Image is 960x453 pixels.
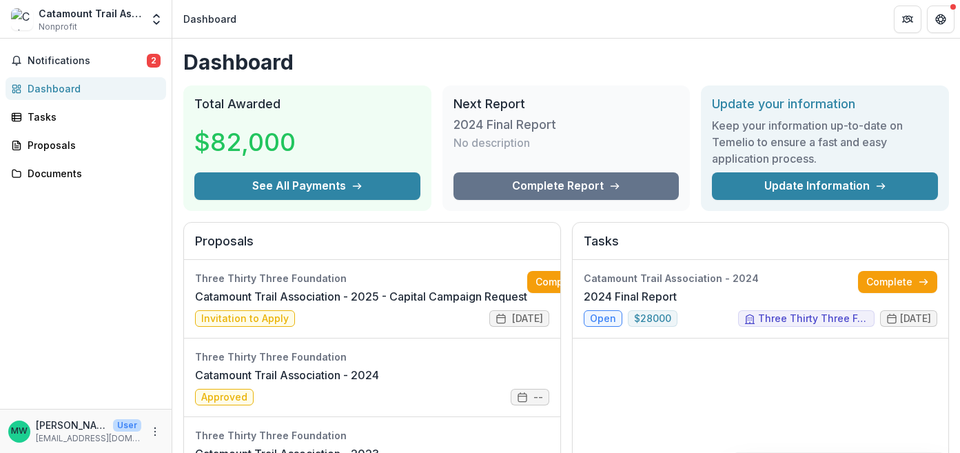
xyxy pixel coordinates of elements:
a: Complete Report [453,172,680,200]
div: Dashboard [183,12,236,26]
a: Catamount Trail Association - 2024 [195,367,379,383]
h2: Next Report [453,97,680,112]
a: 2024 Final Report [584,288,677,305]
a: Dashboard [6,77,166,100]
nav: breadcrumb [178,9,242,29]
h2: Update your information [712,97,938,112]
p: No description [453,134,530,151]
button: More [147,423,163,440]
button: Notifications2 [6,50,166,72]
a: Update Information [712,172,938,200]
span: Nonprofit [39,21,77,33]
h1: Dashboard [183,50,949,74]
div: Matt Williams [11,427,28,436]
h2: Total Awarded [194,97,420,112]
button: See All Payments [194,172,420,200]
span: Notifications [28,55,147,67]
div: Documents [28,166,155,181]
a: Proposals [6,134,166,157]
div: Dashboard [28,81,155,96]
p: [EMAIL_ADDRESS][DOMAIN_NAME] [36,432,141,445]
a: Complete [858,271,937,293]
button: Open entity switcher [147,6,166,33]
h2: Tasks [584,234,938,260]
p: [PERSON_NAME] [36,418,108,432]
img: Catamount Trail Association [11,8,33,30]
a: Documents [6,162,166,185]
a: Catamount Trail Association - 2025 - Capital Campaign Request [195,288,527,305]
div: Proposals [28,138,155,152]
div: Tasks [28,110,155,124]
span: 2 [147,54,161,68]
h3: $82,000 [194,123,298,161]
a: Tasks [6,105,166,128]
h3: 2024 Final Report [453,117,557,132]
a: Complete [527,271,606,293]
button: Get Help [927,6,954,33]
p: User [113,419,141,432]
div: Catamount Trail Association [39,6,141,21]
h2: Proposals [195,234,549,260]
button: Partners [894,6,921,33]
h3: Keep your information up-to-date on Temelio to ensure a fast and easy application process. [712,117,938,167]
